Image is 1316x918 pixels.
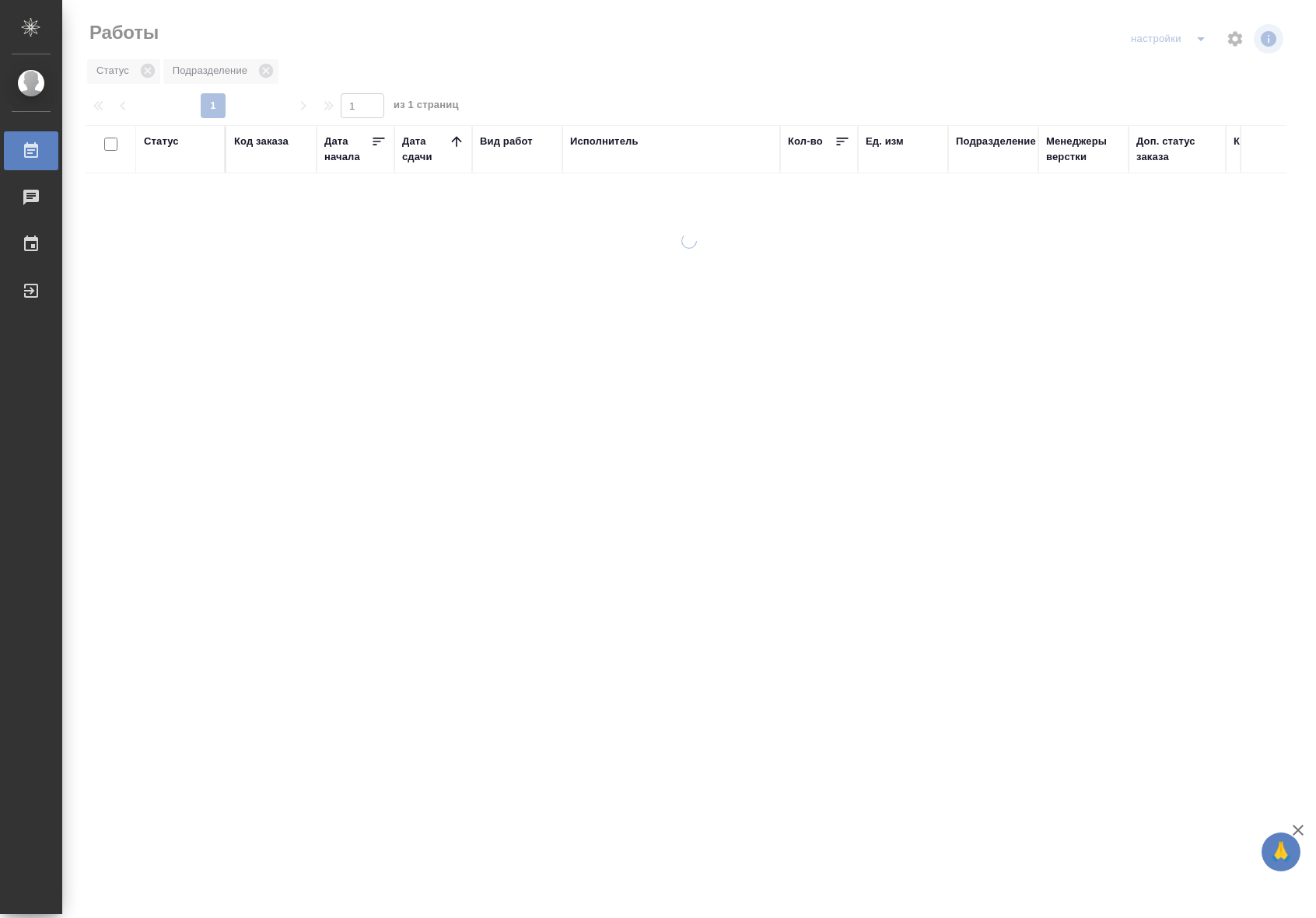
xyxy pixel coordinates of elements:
button: 🙏 [1262,832,1300,871]
div: Подразделение [956,134,1036,149]
div: Ед. изм [866,134,904,149]
div: Дата сдачи [402,134,449,165]
div: Вид работ [480,134,533,149]
div: Дата начала [324,134,371,165]
div: Кол-во [788,134,823,149]
div: Менеджеры верстки [1046,134,1121,165]
div: Исполнитель [570,134,639,149]
div: Код заказа [234,134,289,149]
div: Доп. статус заказа [1136,134,1218,165]
div: Статус [144,134,179,149]
div: Код работы [1234,134,1293,149]
span: 🙏 [1268,836,1294,868]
